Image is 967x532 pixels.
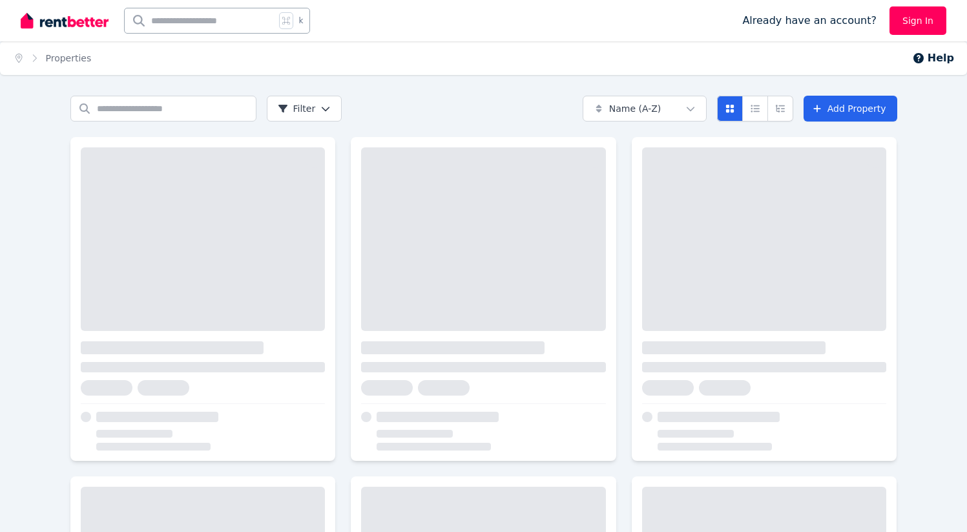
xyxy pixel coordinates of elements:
[767,96,793,122] button: Expanded list view
[609,102,661,115] span: Name (A-Z)
[717,96,793,122] div: View options
[46,53,92,63] a: Properties
[583,96,707,122] button: Name (A-Z)
[742,96,768,122] button: Compact list view
[889,6,946,35] a: Sign In
[267,96,342,122] button: Filter
[298,16,303,26] span: k
[21,11,109,30] img: RentBetter
[278,102,316,115] span: Filter
[804,96,897,122] a: Add Property
[717,96,743,122] button: Card view
[912,50,954,66] button: Help
[742,13,877,28] span: Already have an account?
